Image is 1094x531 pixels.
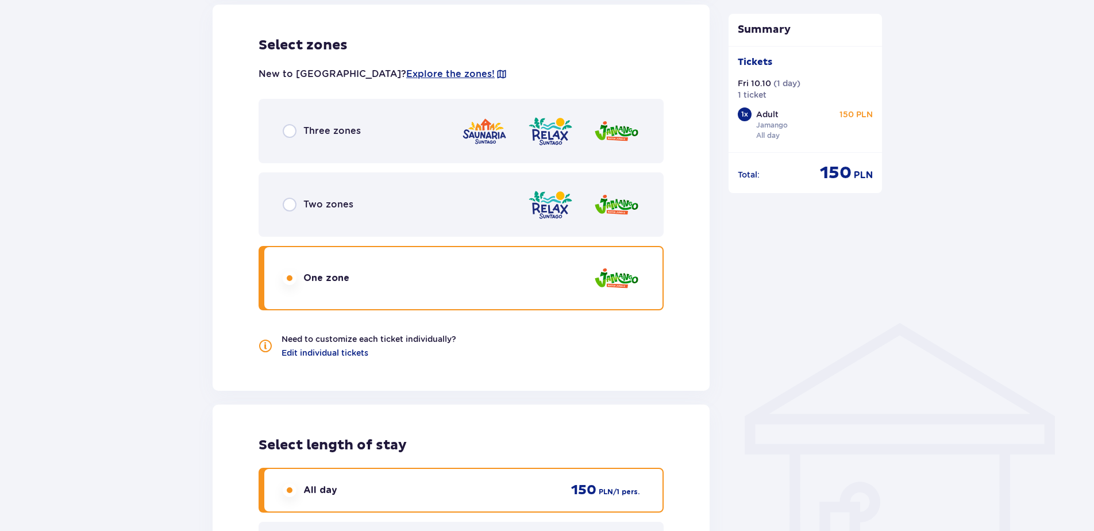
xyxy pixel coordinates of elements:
[854,169,873,182] span: PLN
[738,89,766,101] p: 1 ticket
[738,56,772,68] p: Tickets
[303,272,349,284] span: One zone
[738,169,760,180] p: Total :
[594,262,640,295] img: Jamango
[738,78,771,89] p: Fri 10.10
[303,198,353,211] span: Two zones
[613,487,640,497] span: / 1 pers.
[282,347,368,359] a: Edit individual tickets
[594,188,640,221] img: Jamango
[527,188,573,221] img: Relax
[259,68,507,80] p: New to [GEOGRAPHIC_DATA]?
[461,115,507,148] img: Saunaria
[756,109,779,120] p: Adult
[820,162,852,184] span: 150
[571,482,596,499] span: 150
[756,120,788,130] p: Jamango
[773,78,800,89] p: ( 1 day )
[406,68,495,80] a: Explore the zones!
[599,487,613,497] span: PLN
[594,115,640,148] img: Jamango
[527,115,573,148] img: Relax
[839,109,873,120] p: 150 PLN
[259,437,664,454] h2: Select length of stay
[259,37,664,54] h2: Select zones
[282,333,456,345] p: Need to customize each ticket individually?
[756,130,780,141] p: All day
[729,23,883,37] p: Summary
[303,484,337,497] span: All day
[738,107,752,121] div: 1 x
[303,125,361,137] span: Three zones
